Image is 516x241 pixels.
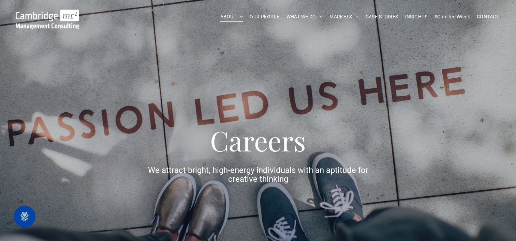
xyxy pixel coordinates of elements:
[210,122,306,158] span: Careers
[148,165,368,184] span: We attract bright, high-energy individuals with an aptitude for creative thinking
[326,12,362,22] a: MARKETS
[16,11,79,18] a: Your Business Transformed | Cambridge Management Consulting
[217,12,247,22] a: ABOUT
[283,12,326,22] a: WHAT WE DO
[16,10,79,29] img: Cambridge MC Logo
[431,12,473,22] a: #CamTechWeek
[246,12,283,22] a: OUR PEOPLE
[362,12,402,22] a: CASE STUDIES
[402,12,431,22] a: INSIGHTS
[473,12,502,22] a: CONTACT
